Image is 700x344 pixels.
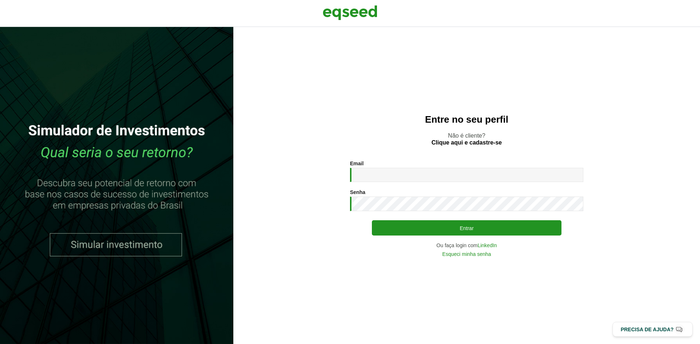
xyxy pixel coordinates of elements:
[372,220,561,236] button: Entrar
[442,252,491,257] a: Esqueci minha senha
[323,4,377,22] img: EqSeed Logo
[478,243,497,248] a: LinkedIn
[350,243,583,248] div: Ou faça login com
[248,132,685,146] p: Não é cliente?
[350,190,365,195] label: Senha
[248,114,685,125] h2: Entre no seu perfil
[432,140,502,146] a: Clique aqui e cadastre-se
[350,161,363,166] label: Email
